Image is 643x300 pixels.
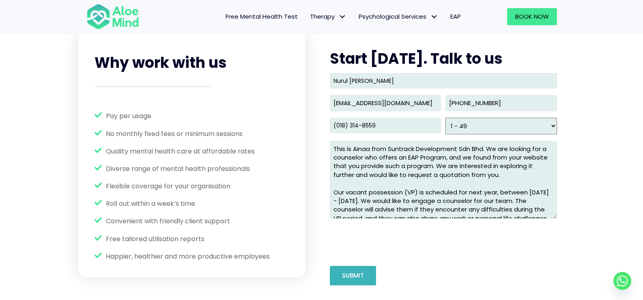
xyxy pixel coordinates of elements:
[330,225,453,257] iframe: reCAPTCHA
[330,266,376,285] input: Submit
[106,216,230,226] span: Convenient with friendly client support
[106,252,270,261] span: Happier, healthier and more productive employees
[330,118,441,133] input: Company name
[106,181,230,191] span: Flexible coverage for your organisation
[86,3,139,30] img: Aloe mind Logo
[226,12,298,21] span: Free Mental Health Test
[304,8,353,25] a: TherapyTherapy: submenu
[106,199,195,208] span: Roll out within a week’s time
[337,11,348,23] span: Therapy: submenu
[359,12,438,21] span: Psychological Services
[330,73,557,88] input: Name
[95,52,227,73] span: Why work with us
[330,49,557,69] h2: Start [DATE]. Talk to us
[106,111,151,121] span: Pay per usage
[310,12,346,21] span: Therapy
[106,129,243,138] span: No monthly fixed fees or minimum sessions
[106,234,204,244] span: Free tailored utilisation reports
[353,8,444,25] a: Psychological ServicesPsychological Services: submenu
[330,95,441,111] input: Email
[613,272,631,290] a: Whatsapp
[445,95,557,111] input: Phone
[507,8,557,25] a: Book Now
[219,8,304,25] a: Free Mental Health Test
[428,11,440,23] span: Psychological Services: submenu
[106,164,250,173] span: Diverse range of mental health professionals
[444,8,467,25] a: EAP
[515,12,549,21] span: Book Now
[150,8,467,25] nav: Menu
[106,147,255,156] span: Quality mental health care at affordable rates
[450,12,461,21] span: EAP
